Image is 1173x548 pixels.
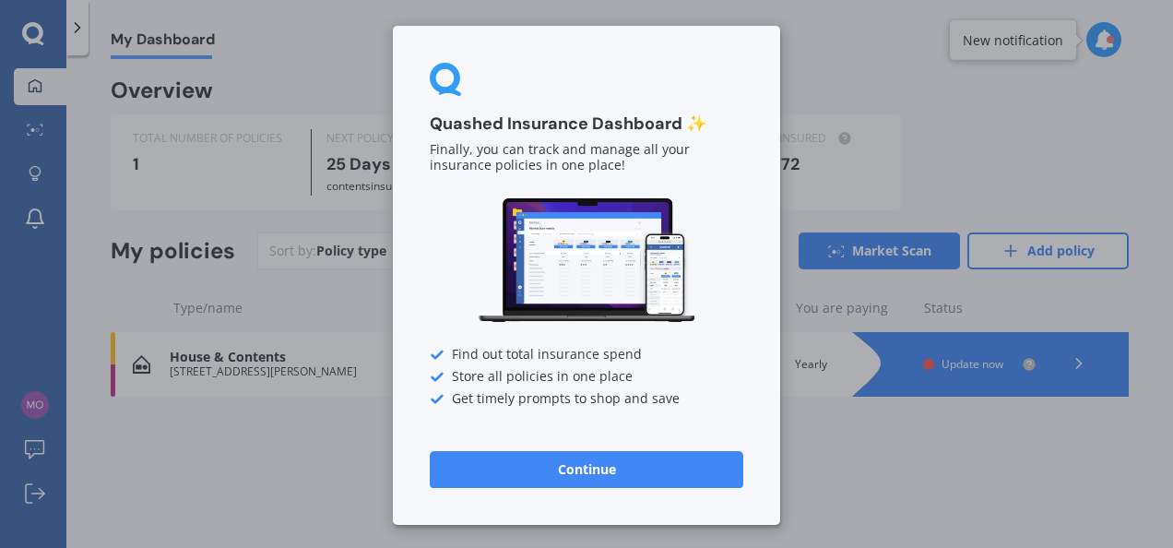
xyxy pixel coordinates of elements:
div: Store all policies in one place [430,370,743,385]
div: Get timely prompts to shop and save [430,392,743,407]
img: Dashboard [476,196,697,326]
button: Continue [430,451,743,488]
p: Finally, you can track and manage all your insurance policies in one place! [430,142,743,173]
div: Find out total insurance spend [430,348,743,363]
h3: Quashed Insurance Dashboard ✨ [430,113,743,135]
